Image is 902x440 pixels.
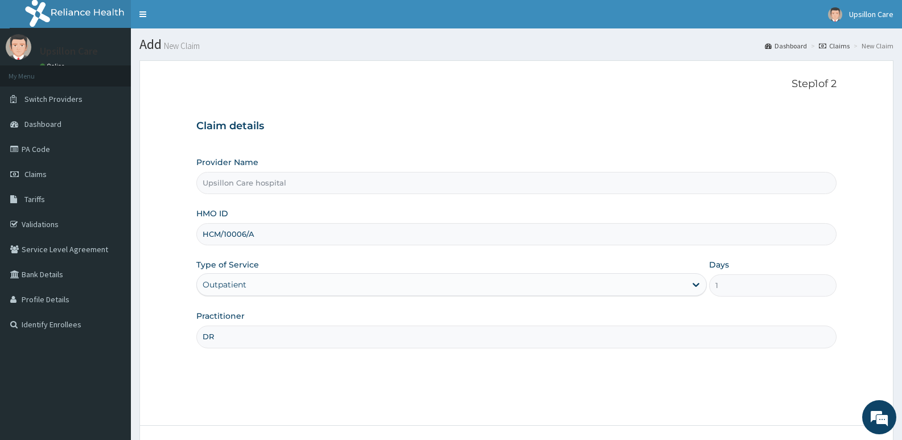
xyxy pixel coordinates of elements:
[851,41,893,51] li: New Claim
[849,9,893,19] span: Upsillon Care
[196,310,245,322] label: Practitioner
[709,259,729,270] label: Days
[196,223,837,245] input: Enter HMO ID
[6,34,31,60] img: User Image
[196,326,837,348] input: Enter Name
[162,42,200,50] small: New Claim
[819,41,850,51] a: Claims
[828,7,842,22] img: User Image
[24,119,61,129] span: Dashboard
[24,169,47,179] span: Claims
[203,279,246,290] div: Outpatient
[40,46,98,56] p: Upsillon Care
[139,37,893,52] h1: Add
[765,41,807,51] a: Dashboard
[196,259,259,270] label: Type of Service
[196,157,258,168] label: Provider Name
[196,78,837,91] p: Step 1 of 2
[40,62,67,70] a: Online
[196,120,837,133] h3: Claim details
[24,194,45,204] span: Tariffs
[196,208,228,219] label: HMO ID
[24,94,83,104] span: Switch Providers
